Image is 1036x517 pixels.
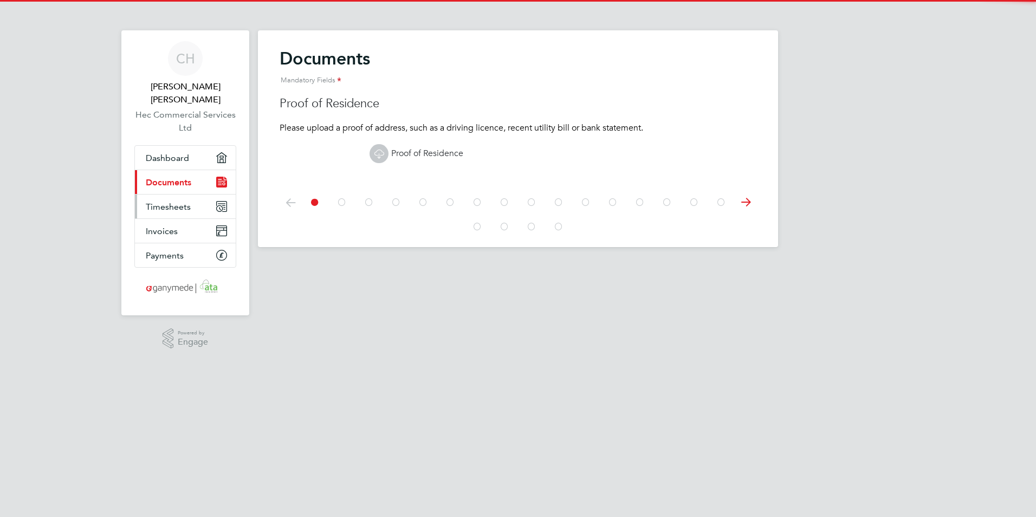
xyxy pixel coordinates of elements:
a: Proof of Residence [370,148,463,159]
nav: Main navigation [121,30,249,315]
div: Mandatory Fields [280,69,756,92]
a: Hec Commercial Services Ltd [134,108,236,134]
img: ganymedesolutions-logo-retina.png [143,279,228,296]
span: Payments [146,250,184,261]
p: Please upload a proof of address, such as a driving licence, recent utility bill or bank statement. [280,122,756,134]
h3: Proof of Residence [280,96,756,112]
a: Payments [135,243,236,267]
a: Timesheets [135,195,236,218]
a: Dashboard [135,146,236,170]
span: Dashboard [146,153,189,163]
span: Connor Hollingsworth [134,80,236,106]
span: Timesheets [146,202,191,212]
span: CH [176,51,195,66]
span: Invoices [146,226,178,236]
a: Go to home page [134,279,236,296]
span: Powered by [178,328,208,338]
a: CH[PERSON_NAME] [PERSON_NAME] [134,41,236,106]
h2: Documents [280,48,756,92]
span: Documents [146,177,191,188]
span: Engage [178,338,208,347]
a: Invoices [135,219,236,243]
a: Powered byEngage [163,328,209,349]
a: Documents [135,170,236,194]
